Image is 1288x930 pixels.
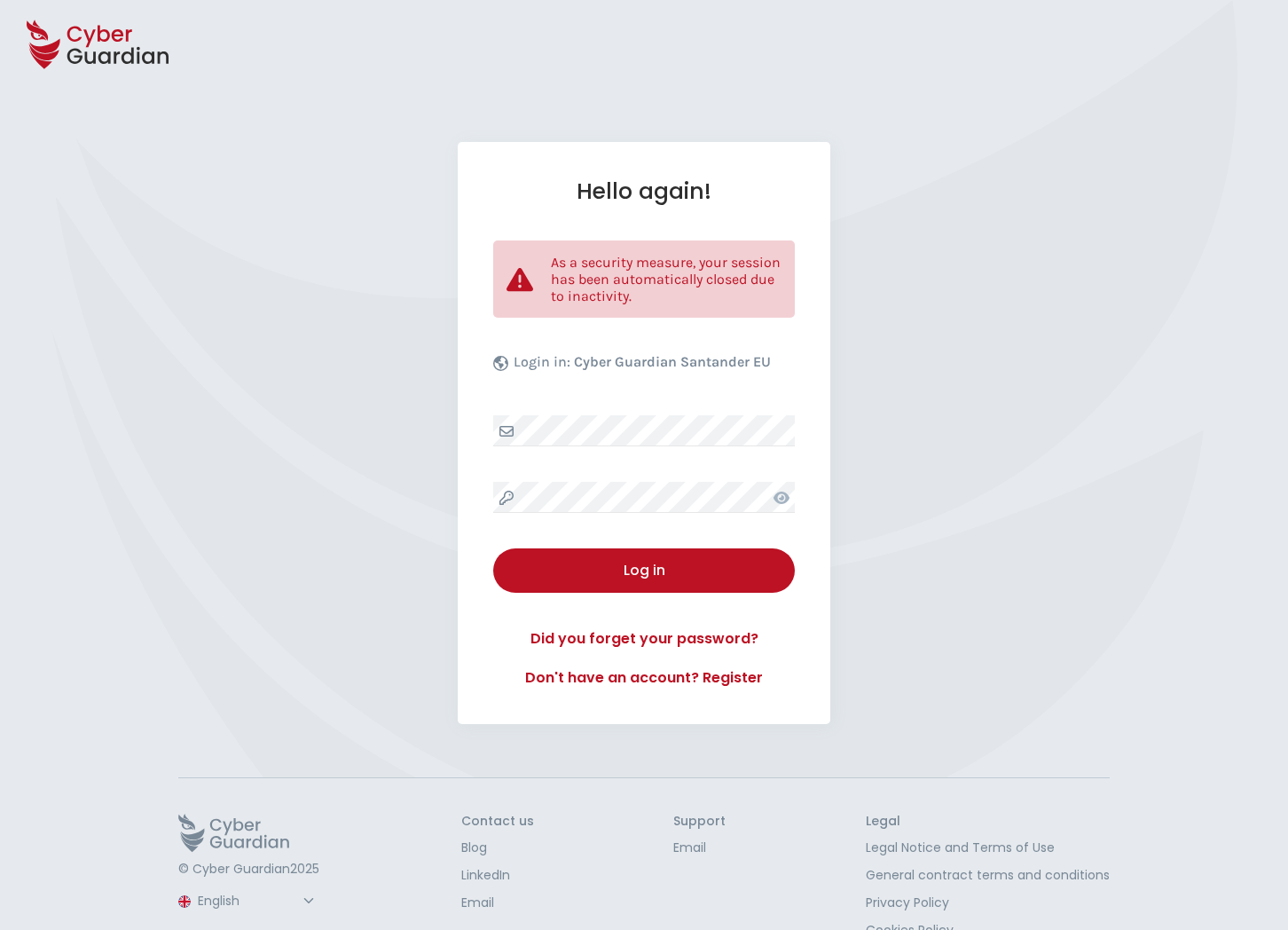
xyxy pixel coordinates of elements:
[866,814,1110,830] h3: Legal
[493,628,795,650] a: Did you forget your password?
[673,839,726,857] a: Email
[507,560,781,581] div: Log in
[178,862,321,878] p: © Cyber Guardian 2025
[866,866,1110,885] a: General contract terms and conditions
[493,177,795,205] h1: Hello again!
[461,894,534,912] a: Email
[514,353,771,380] p: Login in:
[866,894,1110,912] a: Privacy Policy
[866,839,1110,857] a: Legal Notice and Terms of Use
[178,895,191,908] img: region-logo
[493,548,795,593] button: Log in
[493,667,795,689] a: Don't have an account? Register
[551,254,781,304] p: As a security measure, your session has been automatically closed due to inactivity.
[673,814,726,830] h3: Support
[461,839,534,857] a: Blog
[461,814,534,830] h3: Contact us
[461,866,534,885] a: LinkedIn
[574,353,771,370] b: Cyber Guardian Santander EU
